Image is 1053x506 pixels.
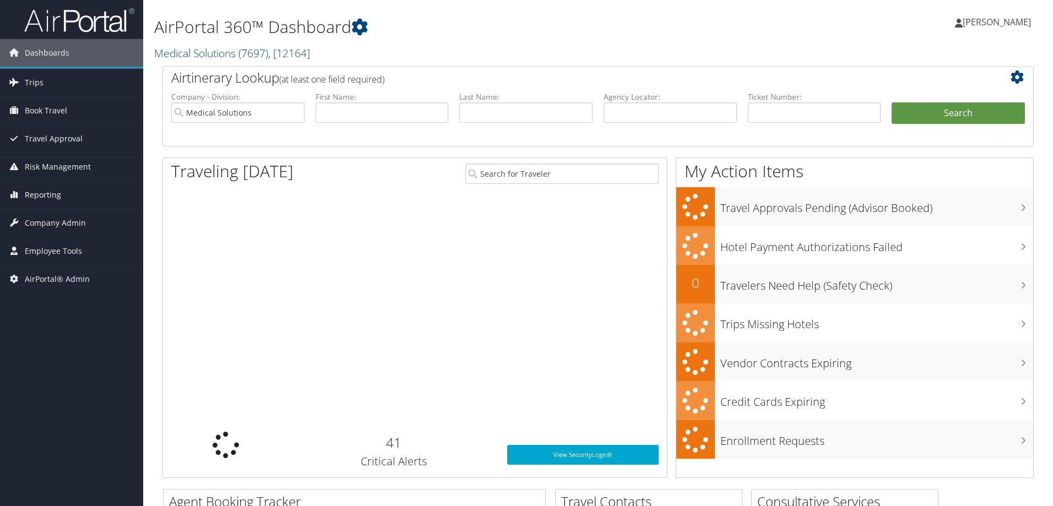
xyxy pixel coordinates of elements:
input: Search for Traveler [465,164,659,184]
a: Trips Missing Hotels [676,303,1033,342]
span: ( 7697 ) [238,46,268,61]
h1: AirPortal 360™ Dashboard [154,15,746,39]
h3: Hotel Payment Authorizations Failed [720,234,1033,255]
span: Company Admin [25,209,86,237]
label: Agency Locator: [604,91,737,102]
span: [PERSON_NAME] [963,16,1031,28]
h3: Travel Approvals Pending (Advisor Booked) [720,195,1033,216]
a: Vendor Contracts Expiring [676,342,1033,382]
h3: Trips Missing Hotels [720,311,1033,332]
h2: Airtinerary Lookup [171,68,952,87]
a: Credit Cards Expiring [676,381,1033,420]
span: Book Travel [25,97,67,124]
span: Reporting [25,181,61,209]
span: AirPortal® Admin [25,265,90,293]
label: Last Name: [459,91,593,102]
label: Ticket Number: [748,91,881,102]
button: Search [892,102,1025,124]
a: 0Travelers Need Help (Safety Check) [676,265,1033,303]
a: Travel Approvals Pending (Advisor Booked) [676,187,1033,226]
a: Enrollment Requests [676,420,1033,459]
h3: Vendor Contracts Expiring [720,350,1033,371]
span: Dashboards [25,39,69,67]
h2: 41 [297,433,491,452]
h2: 0 [676,274,715,292]
label: First Name: [316,91,449,102]
h1: My Action Items [676,160,1033,183]
h3: Travelers Need Help (Safety Check) [720,273,1033,293]
span: Trips [25,69,44,96]
span: , [ 12164 ] [268,46,310,61]
h1: Traveling [DATE] [171,160,294,183]
span: Travel Approval [25,125,83,153]
a: Medical Solutions [154,46,310,61]
a: Hotel Payment Authorizations Failed [676,226,1033,265]
h3: Critical Alerts [297,454,491,469]
h3: Enrollment Requests [720,428,1033,449]
img: airportal-logo.png [24,7,134,33]
span: Employee Tools [25,237,82,265]
h3: Credit Cards Expiring [720,389,1033,410]
a: View SecurityLogic® [507,445,659,465]
span: (at least one field required) [279,73,384,85]
span: Risk Management [25,153,91,181]
label: Company - Division: [171,91,305,102]
a: [PERSON_NAME] [955,6,1042,39]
